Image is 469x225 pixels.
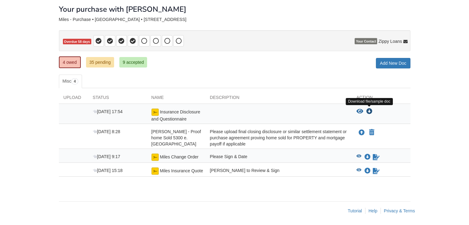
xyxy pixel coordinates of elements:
[151,108,159,116] img: esign
[63,39,91,45] span: Overdue 58 days
[355,38,377,44] span: Your Contact
[59,94,88,104] div: Upload
[356,108,363,115] button: View Insurance Disclosure and Questionnaire
[356,154,361,160] button: View Miles Change Order
[205,167,352,175] div: [PERSON_NAME] to Review & Sign
[59,56,81,68] a: 4 owed
[205,153,352,161] div: Please Sign & Date
[151,153,159,161] img: Ready for you to esign
[59,17,410,22] div: Miles - Purchase • [GEOGRAPHIC_DATA] • [STREET_ADDRESS]
[372,153,380,161] a: Sign Form
[71,78,78,84] span: 4
[384,208,415,213] a: Privacy & Terms
[358,129,365,137] button: Upload Louise Miles - Proof home Sold 5300 e. Desert Inn Las Vegas, NV 89122
[93,168,123,173] span: [DATE] 15:18
[364,155,371,160] a: Download Miles Change Order
[119,57,147,67] a: 9 accepted
[93,109,123,114] span: [DATE] 17:54
[93,129,120,134] span: [DATE] 8:28
[205,94,352,104] div: Description
[364,169,371,174] a: Download Miles Insurance Quote
[160,168,203,173] span: Miles Insurance Quote
[205,129,352,147] div: Please upload final closing disclosure or similar settlement statement or purchase agreement prov...
[346,98,393,105] div: Download file/sample doc
[151,129,201,146] span: [PERSON_NAME] - Proof home Sold 5300 e. [GEOGRAPHIC_DATA]
[366,109,372,114] a: Download Insurance Disclosure and Questionnaire
[378,38,402,44] span: Zippy Loans
[88,94,147,104] div: Status
[372,167,380,175] a: Sign Form
[356,168,361,174] button: View Miles Insurance Quote
[93,154,120,159] span: [DATE] 9:17
[151,109,200,121] span: Insurance Disclosure and Questionnaire
[352,94,410,104] div: Action
[151,167,159,175] img: Ready for you to esign
[368,129,375,136] button: Declare Louise Miles - Proof home Sold 5300 e. Desert Inn Las Vegas, NV 89122 not applicable
[160,154,198,159] span: Miles Change Order
[348,208,362,213] a: Tutorial
[59,75,82,88] a: Misc
[376,58,410,68] a: Add New Doc
[147,94,205,104] div: Name
[368,208,377,213] a: Help
[59,5,186,13] h1: Your purchase with [PERSON_NAME]
[86,57,114,67] a: 35 pending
